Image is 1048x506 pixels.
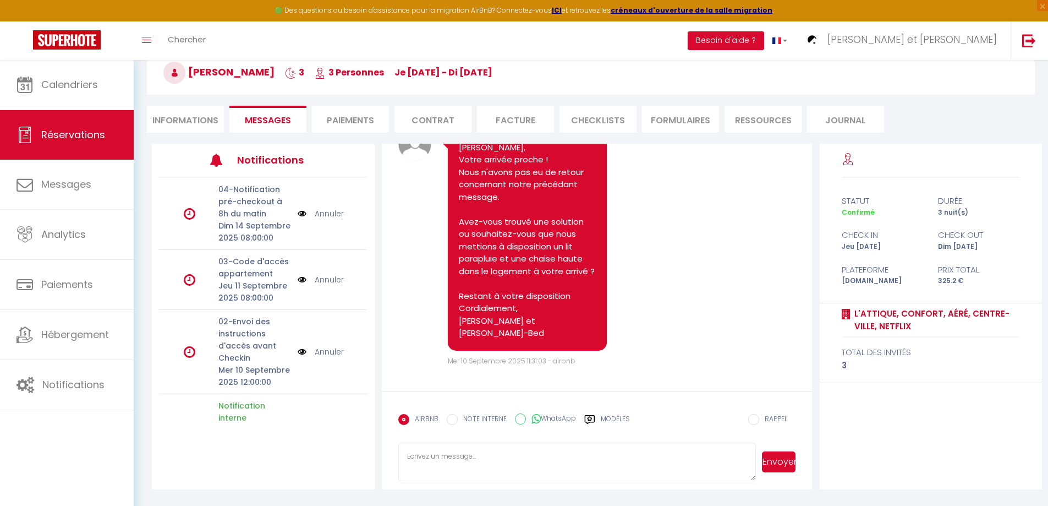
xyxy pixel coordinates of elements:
p: Notification interne prestataire (Boubakeur) [218,400,290,448]
p: 03-Code d'accès appartement [218,255,290,280]
span: Confirmé [842,208,875,217]
div: check out [931,228,1027,242]
span: Analytics [41,227,86,241]
li: Facture [477,106,554,133]
li: Contrat [394,106,471,133]
a: Annuler [315,274,344,286]
a: ICI [552,6,562,15]
label: AIRBNB [409,414,438,426]
p: Dim 14 Septembre 2025 08:00:00 [218,220,290,244]
span: Réservations [41,128,105,142]
p: Mer 10 Septembre 2025 12:00:00 [218,364,290,388]
label: NOTE INTERNE [458,414,507,426]
button: Ouvrir le widget de chat LiveChat [9,4,42,37]
h3: Notifications [237,148,324,172]
li: Paiements [312,106,389,133]
a: Chercher [160,21,214,60]
span: je [DATE] - di [DATE] [394,66,492,79]
span: 3 Personnes [315,66,384,79]
div: 325.2 € [931,276,1027,286]
div: durée [931,194,1027,208]
span: Calendriers [41,78,98,91]
div: total des invités [842,346,1020,359]
p: 02-Envoi des instructions d'accès avant Checkin [218,315,290,364]
div: [DOMAIN_NAME] [835,276,931,286]
div: statut [835,194,931,208]
span: [PERSON_NAME] et [PERSON_NAME] [827,32,997,46]
a: Annuler [315,346,344,358]
div: Dim [DATE] [931,242,1027,252]
p: 04-Notification pré-checkout à 8h du matin [218,183,290,220]
img: NO IMAGE [298,274,306,286]
span: [PERSON_NAME] [163,65,275,79]
a: créneaux d'ouverture de la salle migration [611,6,772,15]
span: 3 [285,66,304,79]
img: NO IMAGE [298,346,306,358]
span: Notifications [42,378,105,391]
li: Informations [147,106,224,133]
label: RAPPEL [759,414,787,426]
span: Chercher [168,34,206,45]
div: 3 nuit(s) [931,208,1027,218]
span: Paiements [41,278,93,291]
a: L'Attique, confort, aéré, centre-ville, Netflix [851,307,1020,333]
button: Envoyer [762,451,795,472]
label: WhatsApp [526,413,576,426]
label: Modèles [601,414,630,433]
div: 3 [842,359,1020,372]
img: Super Booking [33,30,101,50]
li: Ressources [725,106,802,133]
span: Messages [245,114,291,127]
span: Messages [41,177,91,191]
li: FORMULAIRES [642,106,719,133]
img: logout [1022,34,1036,47]
div: Prix total [931,263,1027,276]
img: ... [804,31,820,48]
li: Journal [807,106,884,133]
span: Hébergement [41,328,109,341]
a: ... [PERSON_NAME] et [PERSON_NAME] [795,21,1011,60]
img: NO IMAGE [298,208,306,220]
pre: [PERSON_NAME], Votre arrivée proche ! Nous n'avons pas eu de retour concernant notre précédant me... [459,142,596,340]
div: Jeu [DATE] [835,242,931,252]
img: avatar.png [398,128,431,161]
span: Mer 10 Septembre 2025 11:31:03 - airbnb [448,356,575,366]
p: Jeu 11 Septembre 2025 08:00:00 [218,280,290,304]
div: check in [835,228,931,242]
button: Besoin d'aide ? [688,31,764,50]
a: Annuler [315,208,344,220]
li: CHECKLISTS [559,106,637,133]
div: Plateforme [835,263,931,276]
